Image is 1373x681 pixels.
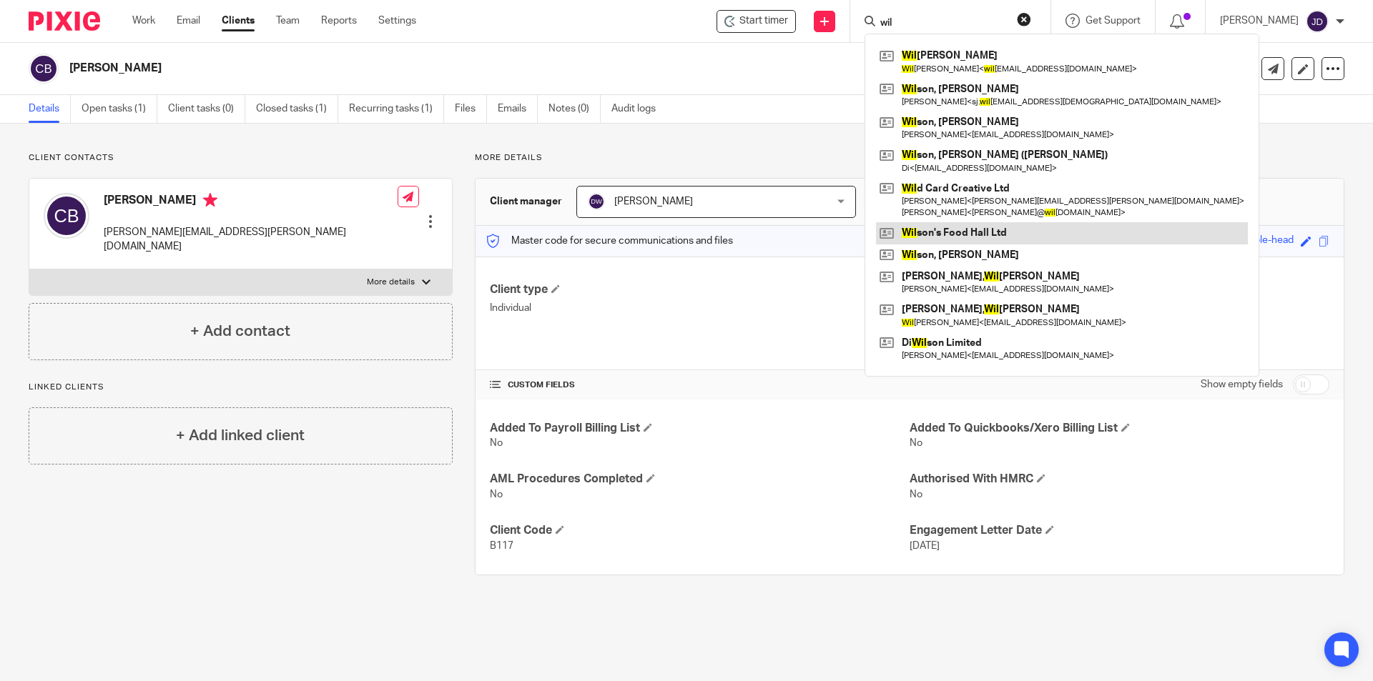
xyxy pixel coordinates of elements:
[29,95,71,123] a: Details
[222,14,255,28] a: Clients
[588,193,605,210] img: svg%3E
[176,424,305,447] h4: + Add linked client
[177,14,200,28] a: Email
[104,193,398,211] h4: [PERSON_NAME]
[378,14,416,28] a: Settings
[611,95,666,123] a: Audit logs
[29,152,453,164] p: Client contacts
[1220,14,1299,28] p: [PERSON_NAME]
[490,541,513,551] span: B117
[276,14,300,28] a: Team
[490,489,503,499] span: No
[367,277,415,288] p: More details
[910,421,1329,436] h4: Added To Quickbooks/Xero Billing List
[490,379,910,391] h4: CUSTOM FIELDS
[739,14,788,29] span: Start timer
[29,382,453,393] p: Linked clients
[44,193,89,239] img: svg%3E
[490,421,910,436] h4: Added To Payroll Billing List
[879,17,1008,30] input: Search
[717,10,796,33] div: Chris Brett
[104,225,398,254] p: [PERSON_NAME][EMAIL_ADDRESS][PERSON_NAME][DOMAIN_NAME]
[69,61,934,76] h2: [PERSON_NAME]
[190,320,290,342] h4: + Add contact
[490,194,562,209] h3: Client manager
[910,489,922,499] span: No
[1201,377,1283,392] label: Show empty fields
[29,11,100,31] img: Pixie
[910,541,940,551] span: [DATE]
[498,95,538,123] a: Emails
[910,523,1329,538] h4: Engagement Letter Date
[486,234,733,248] p: Master code for secure communications and files
[490,523,910,538] h4: Client Code
[132,14,155,28] a: Work
[82,95,157,123] a: Open tasks (1)
[910,472,1329,487] h4: Authorised With HMRC
[1086,16,1141,26] span: Get Support
[490,301,910,315] p: Individual
[168,95,245,123] a: Client tasks (0)
[910,438,922,448] span: No
[490,282,910,297] h4: Client type
[614,197,693,207] span: [PERSON_NAME]
[203,193,217,207] i: Primary
[321,14,357,28] a: Reports
[1306,10,1329,33] img: svg%3E
[490,438,503,448] span: No
[455,95,487,123] a: Files
[548,95,601,123] a: Notes (0)
[1017,12,1031,26] button: Clear
[256,95,338,123] a: Closed tasks (1)
[349,95,444,123] a: Recurring tasks (1)
[490,472,910,487] h4: AML Procedures Completed
[29,54,59,84] img: svg%3E
[475,152,1344,164] p: More details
